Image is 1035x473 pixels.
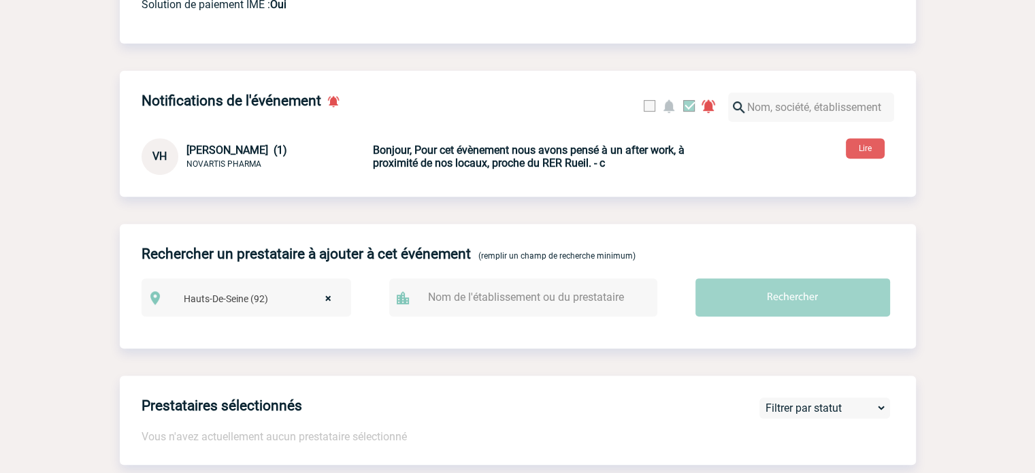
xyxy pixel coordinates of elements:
[178,289,345,308] span: Hauts-De-Seine (92)
[373,144,685,169] b: Bonjour, Pour cet évènement nous avons pensé à un after work, à proximité de nos locaux, proche d...
[142,430,916,443] p: Vous n'avez actuellement aucun prestataire sélectionné
[152,150,167,163] span: VH
[478,251,636,261] span: (remplir un champ de recherche minimum)
[835,141,896,154] a: Lire
[142,150,693,163] a: VH [PERSON_NAME] (1) NOVARTIS PHARMA Bonjour, Pour cet évènement nous avons pensé à un after work...
[846,138,885,159] button: Lire
[142,93,321,109] h4: Notifications de l'événement
[695,278,890,316] input: Rechercher
[325,289,331,308] span: ×
[142,397,302,414] h4: Prestataires sélectionnés
[142,138,370,175] div: Conversation privée : Client - Agence
[186,159,261,169] span: NOVARTIS PHARMA
[186,144,287,157] span: [PERSON_NAME] (1)
[425,287,636,307] input: Nom de l'établissement ou du prestataire
[142,246,471,262] h4: Rechercher un prestataire à ajouter à cet événement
